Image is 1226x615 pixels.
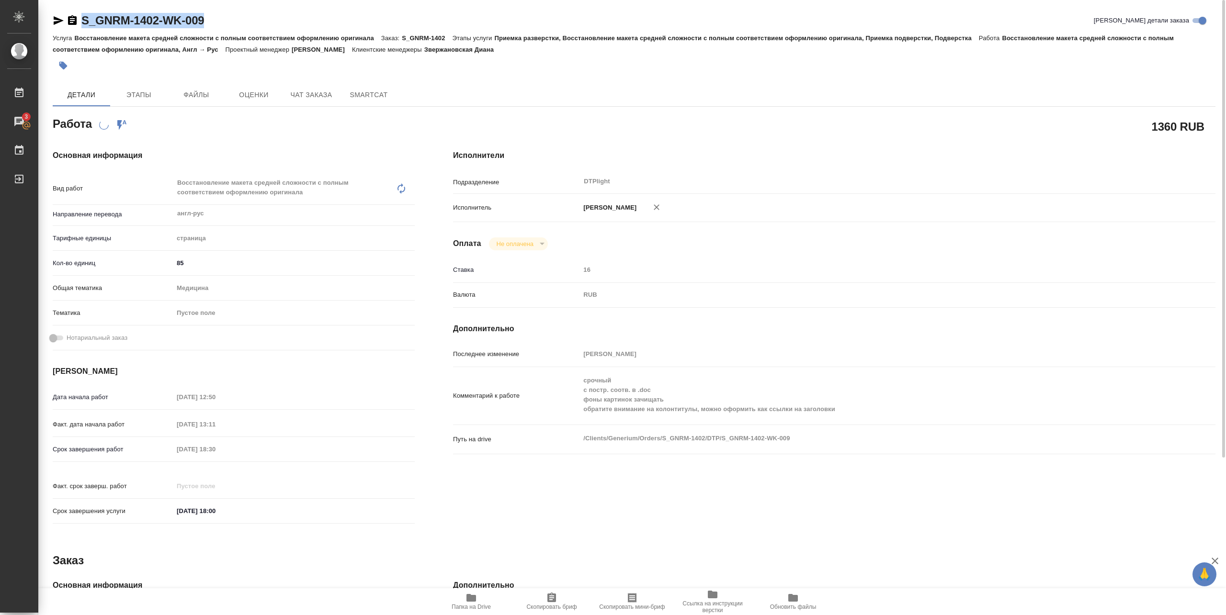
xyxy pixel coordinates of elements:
[53,481,173,491] p: Факт. срок заверш. работ
[346,89,392,101] span: SmartCat
[453,323,1215,335] h4: Дополнительно
[511,588,592,615] button: Скопировать бриф
[580,347,1152,361] input: Пустое поле
[453,435,580,444] p: Путь на drive
[453,265,580,275] p: Ставка
[494,34,978,42] p: Приемка разверстки, Восстановление макета средней сложности с полным соответствием оформлению ори...
[81,14,204,27] a: S_GNRM-1402-WK-009
[526,604,577,610] span: Скопировать бриф
[580,430,1152,447] textarea: /Clients/Generium/Orders/S_GNRM-1402/DTP/S_GNRM-1402-WK-009
[53,210,173,219] p: Направление перевода
[53,392,173,402] p: Дата начала работ
[453,580,1215,591] h4: Дополнительно
[1196,564,1213,584] span: 🙏
[53,308,173,318] p: Тематика
[173,89,219,101] span: Файлы
[226,46,292,53] p: Проектный менеджер
[453,391,580,401] p: Комментарий к работе
[453,34,495,42] p: Этапы услуги
[288,89,334,101] span: Чат заказа
[489,237,548,250] div: Не оплачена
[678,600,747,614] span: Ссылка на инструкции верстки
[453,203,580,212] p: Исполнитель
[770,604,817,610] span: Обновить файлы
[116,89,162,101] span: Этапы
[53,506,173,516] p: Срок завершения услуги
[19,112,34,122] span: 3
[173,417,257,431] input: Пустое поле
[424,46,501,53] p: Звержановская Диана
[53,55,74,76] button: Добавить тэг
[1192,562,1216,586] button: 🙏
[173,390,257,404] input: Пустое поле
[53,553,84,568] h2: Заказ
[177,308,403,318] div: Пустое поле
[173,256,415,270] input: ✎ Введи что-нибудь
[173,305,415,321] div: Пустое поле
[67,15,78,26] button: Скопировать ссылку
[53,420,173,429] p: Факт. дата начала работ
[173,280,415,296] div: Медицина
[2,110,36,134] a: 3
[67,333,127,343] span: Нотариальный заказ
[292,46,352,53] p: [PERSON_NAME]
[753,588,833,615] button: Обновить файлы
[402,34,452,42] p: S_GNRM-1402
[592,588,672,615] button: Скопировать мини-бриф
[453,150,1215,161] h4: Исполнители
[53,366,415,377] h4: [PERSON_NAME]
[53,114,92,132] h2: Работа
[580,203,636,212] p: [PERSON_NAME]
[53,258,173,268] p: Кол-во единиц
[494,240,536,248] button: Не оплачена
[173,479,257,493] input: Пустое поле
[53,34,74,42] p: Услуга
[74,34,381,42] p: Восстановление макета средней сложности с полным соответствием оформлению оригинала
[58,89,104,101] span: Детали
[1094,16,1189,25] span: [PERSON_NAME] детали заказа
[580,287,1152,303] div: RUB
[53,234,173,243] p: Тарифные единицы
[173,504,257,518] input: ✎ Введи что-нибудь
[53,184,173,193] p: Вид работ
[580,372,1152,417] textarea: срочный с постр. соотв. в .doc фоны картинок зачищать обратите внимание на колонтитулы, можно офо...
[599,604,665,610] span: Скопировать мини-бриф
[53,150,415,161] h4: Основная информация
[381,34,402,42] p: Заказ:
[352,46,424,53] p: Клиентские менеджеры
[453,238,481,249] h4: Оплата
[453,290,580,300] p: Валюта
[53,580,415,591] h4: Основная информация
[53,15,64,26] button: Скопировать ссылку для ЯМессенджера
[672,588,753,615] button: Ссылка на инструкции верстки
[453,349,580,359] p: Последнее изменение
[173,442,257,456] input: Пустое поле
[580,263,1152,277] input: Пустое поле
[452,604,491,610] span: Папка на Drive
[1152,118,1204,134] h2: 1360 RUB
[431,588,511,615] button: Папка на Drive
[979,34,1002,42] p: Работа
[646,197,667,218] button: Удалить исполнителя
[453,178,580,187] p: Подразделение
[173,230,415,246] div: страница
[53,283,173,293] p: Общая тематика
[53,445,173,454] p: Срок завершения работ
[231,89,277,101] span: Оценки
